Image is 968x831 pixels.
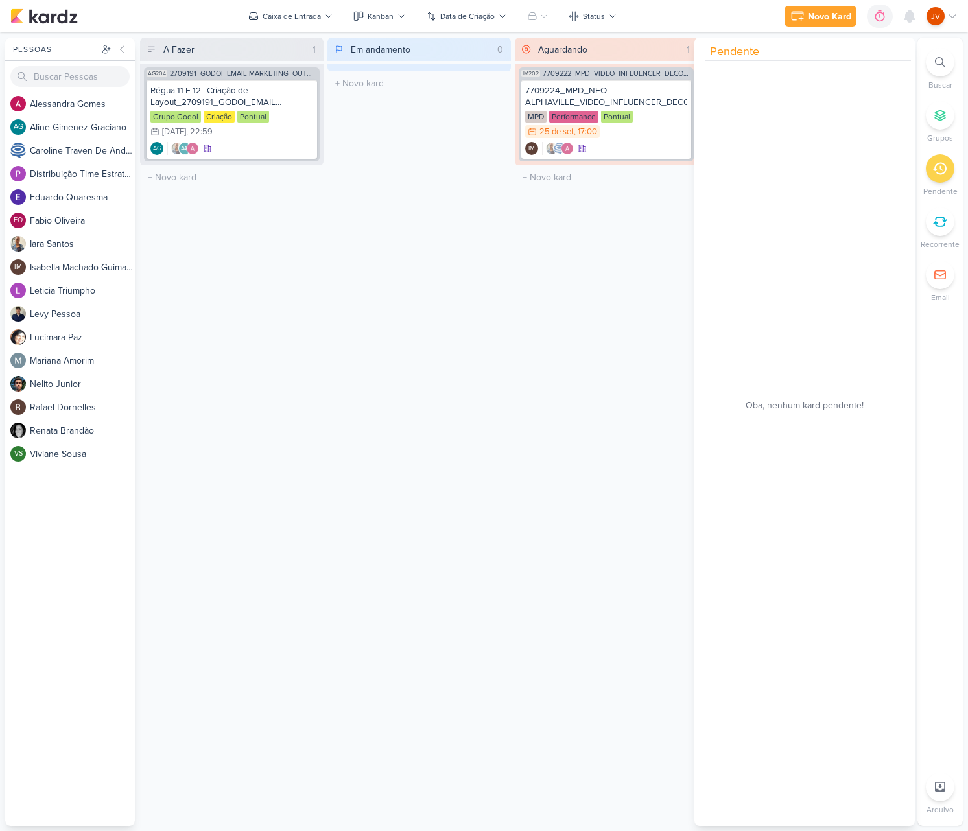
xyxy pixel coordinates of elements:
span: 7709222_MPD_VIDEO_INFLUENCER_DECORADO [543,70,692,77]
div: Colaboradores: Iara Santos, Caroline Traven De Andrade, Alessandra Gomes [542,142,574,155]
div: Colaboradores: Iara Santos, Aline Gimenez Graciano, Alessandra Gomes [167,142,199,155]
div: 1 [307,43,321,56]
div: Pessoas [10,43,99,55]
div: Criador(a): Isabella Machado Guimarães [525,142,538,155]
div: 7709224_MPD_NEO ALPHAVILLE_VIDEO_INFLUENCER_DECORADO [525,85,688,108]
div: L e v y P e s s o a [30,307,135,321]
div: Novo Kard [808,10,851,23]
div: Criador(a): Aline Gimenez Graciano [150,142,163,155]
div: Régua 11 E 12 | Criação de Layout_2709191_GODOI_EMAIL MARKETING_OUTUBRO [150,85,313,108]
div: , 17:00 [574,128,597,136]
div: Aline Gimenez Graciano [10,119,26,135]
div: Aline Gimenez Graciano [150,142,163,155]
div: Aline Gimenez Graciano [178,142,191,155]
img: Alessandra Gomes [186,142,199,155]
img: Caroline Traven De Andrade [553,142,566,155]
img: Levy Pessoa [10,306,26,322]
div: F a b i o O l i v e i r a [30,214,135,228]
p: AG [181,146,189,152]
img: Iara Santos [171,142,183,155]
p: IM [14,264,22,271]
img: Nelito Junior [10,376,26,392]
img: kardz.app [10,8,78,24]
p: Grupos [927,132,953,144]
button: Novo Kard [785,6,856,27]
div: Pontual [237,111,269,123]
div: Fabio Oliveira [10,213,26,228]
img: Iara Santos [10,236,26,252]
div: Isabella Machado Guimarães [10,259,26,275]
div: M a r i a n a A m o r i m [30,354,135,368]
img: Rafael Dornelles [10,399,26,415]
p: IM [528,146,535,152]
div: R e n a t a B r a n d ã o [30,424,135,438]
div: Performance [549,111,598,123]
img: Caroline Traven De Andrade [10,143,26,158]
img: Renata Brandão [10,423,26,438]
div: 0 [492,43,508,56]
span: IM202 [521,70,540,77]
span: AG204 [147,70,167,77]
div: , 22:59 [186,128,213,136]
span: Oba, nenhum kard pendente! [746,399,864,412]
span: Pendente [710,43,759,60]
div: E d u a r d o Q u a r e s m a [30,191,135,204]
div: Viviane Sousa [10,446,26,462]
div: N e l i t o J u n i o r [30,377,135,391]
img: Mariana Amorim [10,353,26,368]
div: I s a b e l l a M a c h a d o G u i m a r ã e s [30,261,135,274]
div: A l e s s a n d r a G o m e s [30,97,135,111]
p: Pendente [923,185,958,197]
div: L e t i c i a T r i u m p h o [30,284,135,298]
p: Email [931,292,950,303]
div: Grupo Godoi [150,111,201,123]
img: Leticia Triumpho [10,283,26,298]
div: 1 [681,43,695,56]
img: Distribuição Time Estratégico [10,166,26,181]
div: D i s t r i b u i ç ã o T i m e E s t r a t é g i c o [30,167,135,181]
div: V i v i a n e S o u s a [30,447,135,461]
p: JV [931,10,940,22]
div: Criação [204,111,235,123]
div: C a r o l i n e T r a v e n D e A n d r a d e [30,144,135,158]
div: R a f a e l D o r n e l l e s [30,401,135,414]
input: + Novo kard [330,74,508,93]
p: Buscar [928,79,952,91]
div: I a r a S a n t o s [30,237,135,251]
div: Pontual [601,111,633,123]
input: Buscar Pessoas [10,66,130,87]
img: Alessandra Gomes [561,142,574,155]
div: [DATE] [162,128,186,136]
img: Alessandra Gomes [10,96,26,111]
li: Ctrl + F [917,48,963,91]
img: Lucimara Paz [10,329,26,345]
img: Eduardo Quaresma [10,189,26,205]
div: A l i n e G i m e n e z G r a c i a n o [30,121,135,134]
p: VS [14,451,23,458]
input: + Novo kard [143,168,321,187]
img: Iara Santos [545,142,558,155]
input: + Novo kard [517,168,696,187]
div: Joney Viana [927,7,945,25]
p: FO [14,217,23,224]
div: Isabella Machado Guimarães [525,142,538,155]
div: 25 de set [539,128,574,136]
p: AG [14,124,23,131]
p: Recorrente [921,239,960,250]
p: AG [153,146,161,152]
div: MPD [525,111,547,123]
span: 2709191_GODOI_EMAIL MARKETING_OUTUBRO [170,70,317,77]
div: L u c i m a r a P a z [30,331,135,344]
p: Arquivo [927,804,954,815]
